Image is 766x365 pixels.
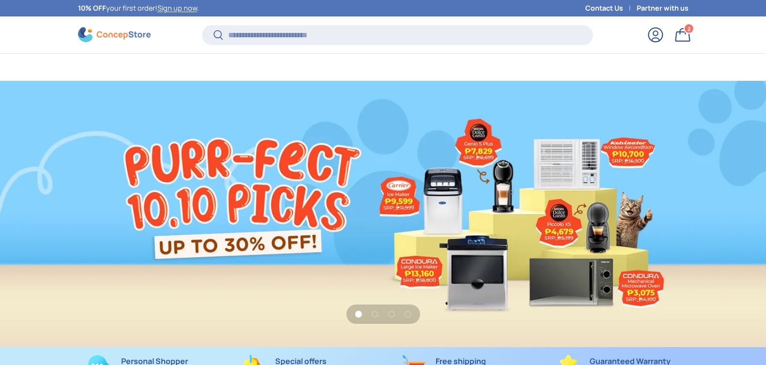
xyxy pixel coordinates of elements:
[78,3,199,14] p: your first order! .
[585,3,637,14] a: Contact Us
[157,3,197,13] a: Sign up now
[78,27,151,42] img: ConcepStore
[687,25,690,32] span: 2
[78,3,106,13] strong: 10% OFF
[637,3,688,14] a: Partner with us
